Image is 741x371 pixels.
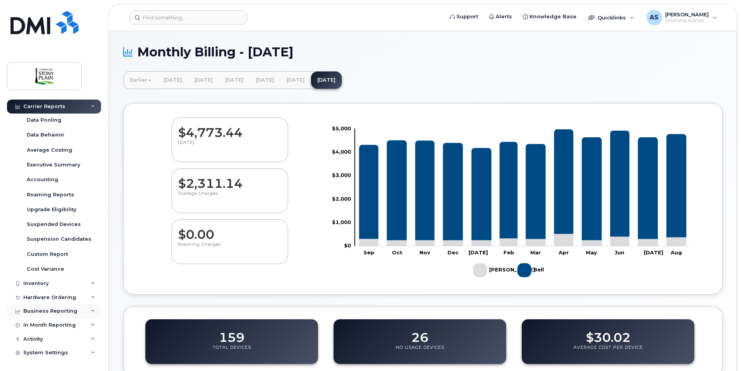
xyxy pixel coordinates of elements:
[219,323,245,345] dd: 159
[178,220,281,241] dd: $0.00
[332,125,691,280] g: Chart
[447,249,459,255] tspan: Dec
[670,249,682,255] tspan: Aug
[396,345,444,359] p: No Usage Devices
[473,260,535,280] g: Rogers
[411,323,428,345] dd: 26
[250,72,280,89] a: [DATE]
[213,345,251,359] p: Total Devices
[311,72,342,89] a: [DATE]
[468,249,488,255] tspan: [DATE]
[178,241,281,255] p: Roaming Charges
[123,45,723,59] h1: Monthly Billing - [DATE]
[530,249,541,255] tspan: Mar
[332,125,351,131] tspan: $5,000
[280,72,311,89] a: [DATE]
[503,249,514,255] tspan: Feb
[178,140,281,154] p: [DATE]
[332,149,351,155] tspan: $4,000
[364,249,374,255] tspan: Sep
[586,323,631,345] dd: $30.02
[157,72,188,89] a: [DATE]
[644,249,663,255] tspan: [DATE]
[332,172,351,178] tspan: $3,000
[188,72,219,89] a: [DATE]
[392,249,402,255] tspan: Oct
[124,72,157,89] a: Earlier
[178,169,281,191] dd: $2,311.14
[473,260,546,280] g: Legend
[359,129,686,240] g: Bell
[558,249,569,255] tspan: Apr
[586,249,597,255] tspan: May
[178,191,281,205] p: Overage Charges
[419,249,430,255] tspan: Nov
[332,195,351,201] tspan: $2,000
[359,234,686,246] g: Rogers
[219,72,250,89] a: [DATE]
[517,260,546,280] g: Bell
[178,118,281,140] dd: $4,773.44
[344,242,351,248] tspan: $0
[332,219,351,225] tspan: $1,000
[573,345,643,359] p: Average Cost Per Device
[615,249,624,255] tspan: Jun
